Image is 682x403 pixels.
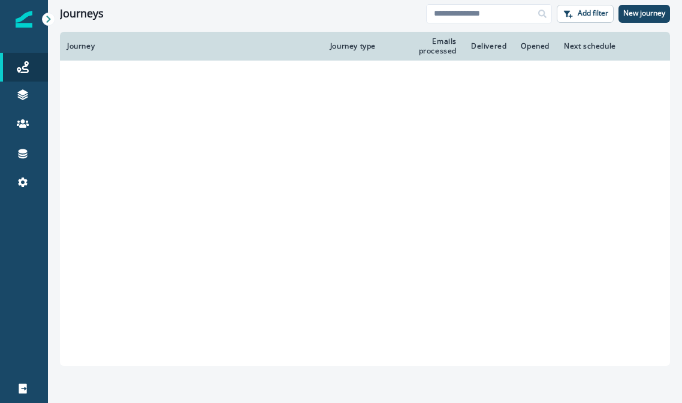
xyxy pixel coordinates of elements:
[578,9,608,17] p: Add filter
[557,5,614,23] button: Add filter
[521,41,550,51] div: Opened
[618,5,670,23] button: New journey
[400,37,457,56] div: Emails processed
[471,41,506,51] div: Delivered
[16,11,32,28] img: Inflection
[623,9,665,17] p: New journey
[564,41,639,51] div: Next schedule
[330,41,386,51] div: Journey type
[67,41,316,51] div: Journey
[60,7,104,20] h1: Journeys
